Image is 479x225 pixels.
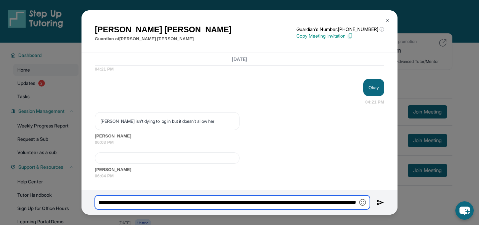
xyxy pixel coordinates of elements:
span: 04:21 PM [365,99,384,106]
span: 06:03 PM [95,139,384,146]
span: 06:04 PM [95,173,384,179]
h1: [PERSON_NAME] [PERSON_NAME] [95,24,232,36]
p: Guardian of [PERSON_NAME] [PERSON_NAME] [95,36,232,42]
span: [PERSON_NAME] [95,133,384,139]
button: chat-button [455,201,474,220]
img: Copy Icon [347,33,353,39]
img: Send icon [377,199,384,207]
p: [PERSON_NAME] isn't dying to log in but it doesn't allow her [100,118,234,124]
p: Copy Meeting Invitation [296,33,384,39]
p: Okay [369,84,379,91]
h3: [DATE] [95,56,384,62]
span: [PERSON_NAME] [95,166,384,173]
span: 04:21 PM [95,66,384,73]
span: ⓘ [380,26,384,33]
img: Emoji [359,199,366,206]
p: Guardian's Number: [PHONE_NUMBER] [296,26,384,33]
img: Close Icon [385,18,390,23]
